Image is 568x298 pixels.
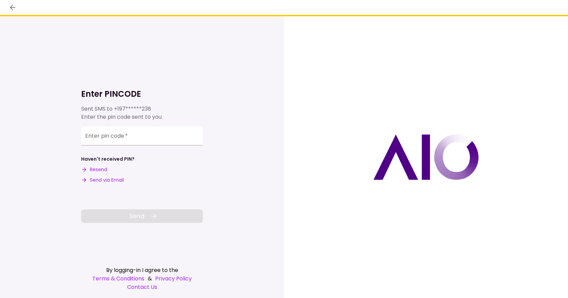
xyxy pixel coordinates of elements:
[155,274,192,283] a: Privacy Policy
[81,105,203,121] div: Sent SMS to Enter the pin code sent to you
[81,274,203,283] div: &
[81,166,107,173] button: Resend
[81,209,203,223] button: Send
[7,2,18,13] button: back
[81,283,203,291] a: Contact Us
[81,266,203,274] div: By logging-in I agree to the
[92,274,144,283] a: Terms & Conditions
[129,211,144,221] span: Send
[81,156,135,163] div: Haven't received PIN?
[81,177,124,184] button: Send via Email
[373,134,479,180] img: AIO logo
[81,89,203,99] h1: Enter PINCODE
